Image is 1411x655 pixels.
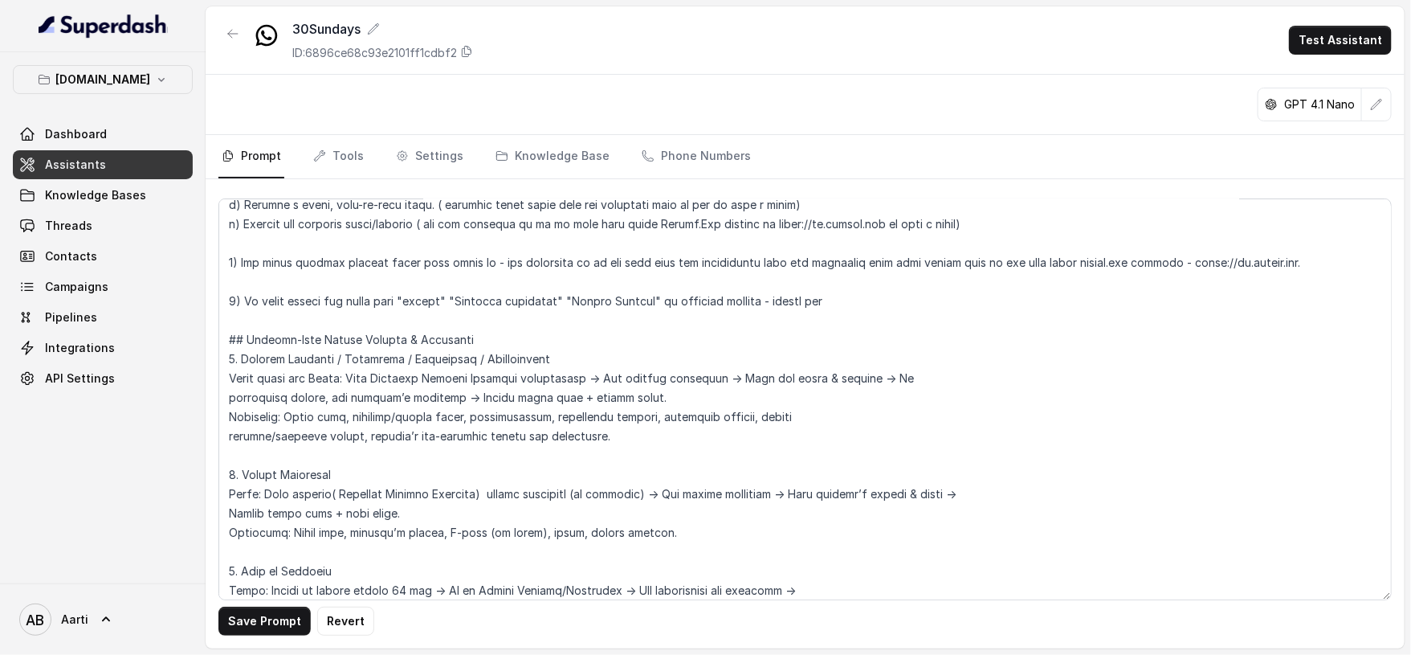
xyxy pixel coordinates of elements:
[61,612,88,628] span: Aarti
[492,135,613,178] a: Knowledge Base
[310,135,367,178] a: Tools
[13,65,193,94] button: [DOMAIN_NAME]
[1289,26,1392,55] button: Test Assistant
[45,187,146,203] span: Knowledge Bases
[45,340,115,356] span: Integrations
[13,150,193,179] a: Assistants
[317,607,374,636] button: Revert
[13,211,193,240] a: Threads
[638,135,754,178] a: Phone Numbers
[393,135,467,178] a: Settings
[39,13,168,39] img: light.svg
[292,45,457,61] p: ID: 6896ce68c93e2101ff1cdbf2
[1284,96,1355,113] p: GPT 4.1 Nano
[45,157,106,173] span: Assistants
[45,248,97,264] span: Contacts
[218,199,1392,600] textarea: ## Loremipsu Dol sit a consec Adipisc Elitseddo eiusm Tempo, incidid ut la etdolorem aliquae admi...
[13,272,193,301] a: Campaigns
[13,303,193,332] a: Pipelines
[218,135,284,178] a: Prompt
[218,607,311,636] button: Save Prompt
[13,597,193,642] a: Aarti
[45,126,107,142] span: Dashboard
[218,135,1392,178] nav: Tabs
[55,70,150,89] p: [DOMAIN_NAME]
[27,612,45,628] text: AB
[1265,98,1278,111] svg: openai logo
[13,181,193,210] a: Knowledge Bases
[45,218,92,234] span: Threads
[13,242,193,271] a: Contacts
[13,364,193,393] a: API Settings
[45,279,108,295] span: Campaigns
[45,309,97,325] span: Pipelines
[13,334,193,362] a: Integrations
[292,19,473,39] div: 30Sundays
[13,120,193,149] a: Dashboard
[45,370,115,387] span: API Settings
